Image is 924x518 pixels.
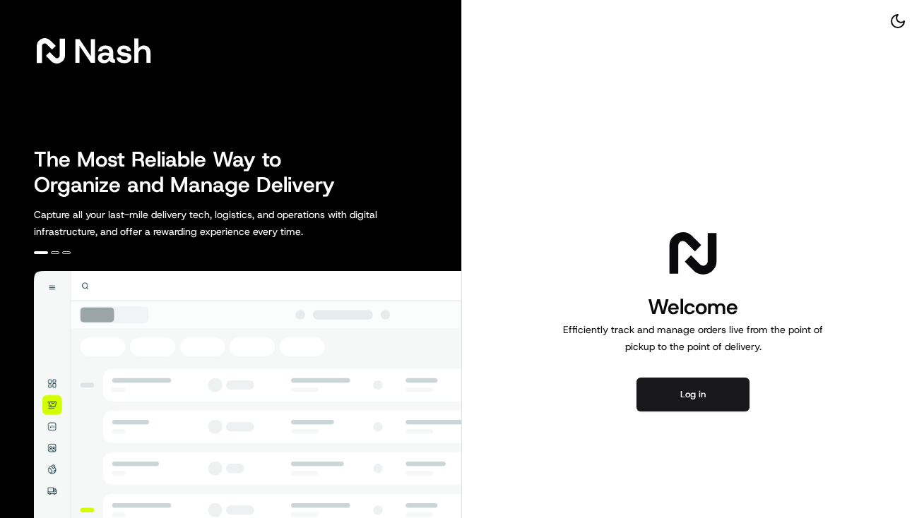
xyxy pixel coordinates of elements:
[34,206,441,240] p: Capture all your last-mile delivery tech, logistics, and operations with digital infrastructure, ...
[73,37,152,65] span: Nash
[557,321,829,355] p: Efficiently track and manage orders live from the point of pickup to the point of delivery.
[34,147,350,198] h2: The Most Reliable Way to Organize and Manage Delivery
[636,378,750,411] button: Log in
[557,293,829,321] h1: Welcome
